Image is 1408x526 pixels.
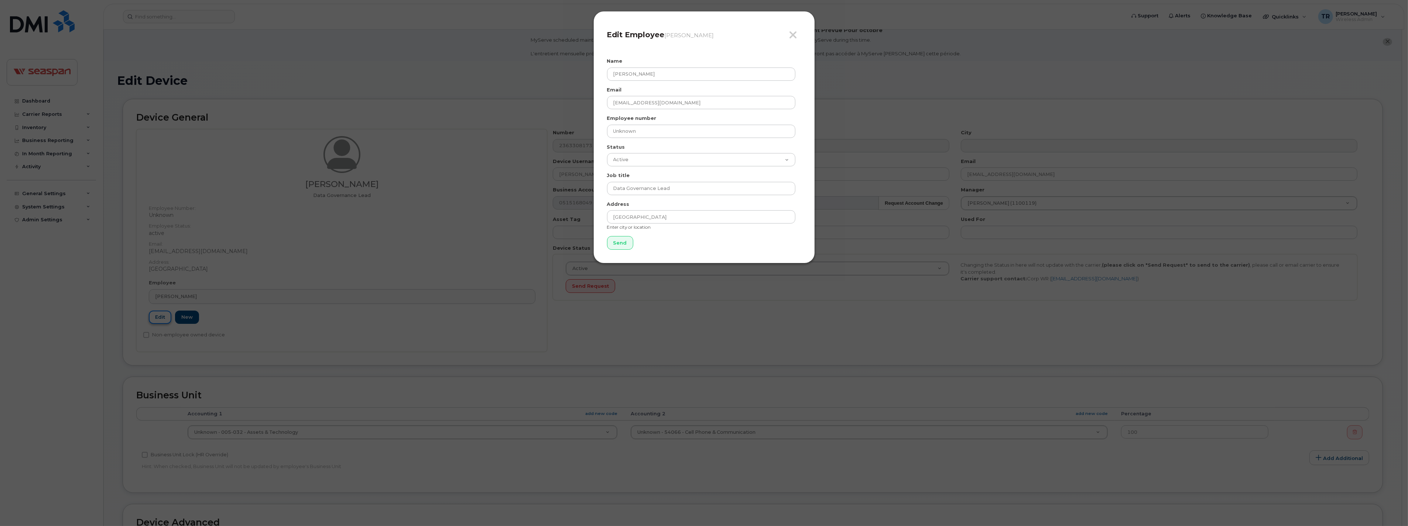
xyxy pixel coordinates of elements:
label: Job title [607,172,630,179]
label: Status [607,143,625,150]
small: Enter city or location [607,224,651,230]
input: Send [607,236,633,250]
label: Address [607,201,630,208]
label: Email [607,86,622,93]
label: Name [607,58,623,65]
small: [PERSON_NAME] [665,32,714,39]
label: Employee number [607,115,657,122]
h4: Edit Employee [607,30,801,39]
